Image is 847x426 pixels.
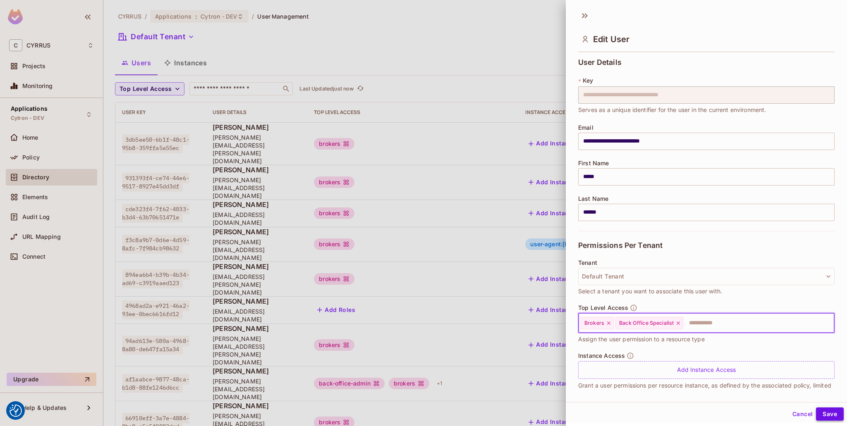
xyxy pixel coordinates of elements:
button: Consent Preferences [10,405,22,417]
div: Brokers [581,317,614,329]
span: Permissions Per Tenant [578,241,663,250]
p: Grant a user permissions per resource instance, as defined by the associated policy, limited to a... [578,382,835,395]
button: Open [830,322,832,324]
span: Top Level Access [578,305,628,311]
span: Serves as a unique identifier for the user in the current environment. [578,105,766,114]
button: Cancel [789,407,816,421]
span: Key [583,77,593,84]
span: Brokers [584,320,604,326]
span: Last Name [578,195,608,202]
img: Revisit consent button [10,405,22,417]
span: First Name [578,160,609,167]
span: Instance Access [578,352,625,359]
span: Edit User [593,34,629,44]
span: Assign the user permission to a resource type [578,335,705,344]
button: Default Tenant [578,268,835,285]
div: Back Office Specialist [615,317,683,329]
span: Tenant [578,259,597,266]
div: Add Instance Access [578,361,835,379]
span: Email [578,124,593,131]
span: Select a tenant you want to associate this user with. [578,287,722,296]
span: Back Office Specialist [619,320,674,326]
button: Save [816,407,844,421]
span: User Details [578,58,622,67]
